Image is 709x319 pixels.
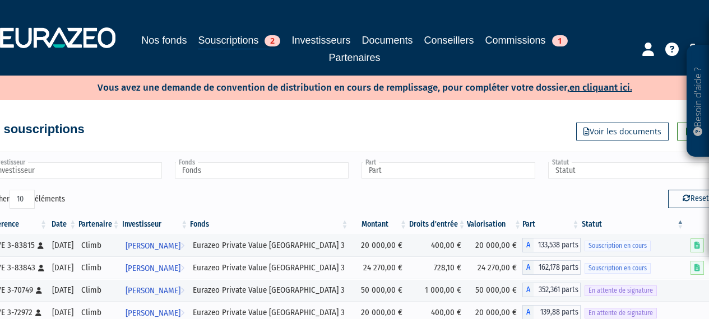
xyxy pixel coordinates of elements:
[126,280,180,301] span: [PERSON_NAME]
[126,236,180,256] span: [PERSON_NAME]
[180,236,184,256] i: Voir l'investisseur
[350,234,409,256] td: 20 000,00 €
[38,265,44,271] i: [Français] Personne physique
[10,190,35,209] select: Afficheréléments
[38,242,44,249] i: [Français] Personne physique
[408,215,467,234] th: Droits d'entrée: activer pour trier la colonne par ordre croissant
[193,284,345,296] div: Eurazeo Private Value [GEOGRAPHIC_DATA] 3
[126,258,180,279] span: [PERSON_NAME]
[48,215,77,234] th: Date: activer pour trier la colonne par ordre croissant
[534,238,580,252] span: 133,538 parts
[121,215,189,234] th: Investisseur: activer pour trier la colonne par ordre croissant
[692,51,705,152] p: Besoin d'aide ?
[36,287,42,294] i: [Français] Personne physique
[180,280,184,301] i: Voir l'investisseur
[522,238,580,252] div: A - Eurazeo Private Value Europe 3
[328,50,380,65] a: Partenaires
[569,82,632,93] a: en cliquant ici.
[408,234,467,256] td: 400,00 €
[52,307,73,318] div: [DATE]
[35,309,41,316] i: [Français] Personne physique
[350,256,409,279] td: 24 270,00 €
[121,279,189,301] a: [PERSON_NAME]
[585,241,651,251] span: Souscription en cours
[193,240,345,251] div: Eurazeo Private Value [GEOGRAPHIC_DATA] 3
[193,262,345,274] div: Eurazeo Private Value [GEOGRAPHIC_DATA] 3
[522,260,534,275] span: A
[467,215,522,234] th: Valorisation: activer pour trier la colonne par ordre croissant
[534,283,580,297] span: 352,361 parts
[350,279,409,301] td: 50 000,00 €
[52,240,73,251] div: [DATE]
[350,215,409,234] th: Montant: activer pour trier la colonne par ordre croissant
[534,260,580,275] span: 162,178 parts
[522,283,534,297] span: A
[198,32,280,50] a: Souscriptions2
[585,285,657,296] span: En attente de signature
[467,279,522,301] td: 50 000,00 €
[180,258,184,279] i: Voir l'investisseur
[362,32,413,48] a: Documents
[467,234,522,256] td: 20 000,00 €
[265,35,280,46] span: 2
[77,256,121,279] td: Climb
[522,283,580,297] div: A - Eurazeo Private Value Europe 3
[485,32,568,48] a: Commissions1
[121,256,189,279] a: [PERSON_NAME]
[522,238,534,252] span: A
[52,284,73,296] div: [DATE]
[291,32,350,48] a: Investisseurs
[408,256,467,279] td: 728,10 €
[585,308,657,318] span: En attente de signature
[52,262,73,274] div: [DATE]
[189,215,349,234] th: Fonds: activer pour trier la colonne par ordre croissant
[581,215,685,234] th: Statut : activer pour trier la colonne par ordre d&eacute;croissant
[121,234,189,256] a: [PERSON_NAME]
[77,215,121,234] th: Partenaire: activer pour trier la colonne par ordre croissant
[585,263,651,274] span: Souscription en cours
[424,32,474,48] a: Conseillers
[141,32,187,48] a: Nos fonds
[467,256,522,279] td: 24 270,00 €
[522,215,580,234] th: Part: activer pour trier la colonne par ordre croissant
[408,279,467,301] td: 1 000,00 €
[522,260,580,275] div: A - Eurazeo Private Value Europe 3
[77,234,121,256] td: Climb
[77,279,121,301] td: Climb
[576,123,669,140] a: Voir les documents
[552,35,568,46] span: 1
[193,307,345,318] div: Eurazeo Private Value [GEOGRAPHIC_DATA] 3
[65,78,632,95] p: Vous avez une demande de convention de distribution en cours de remplissage, pour compléter votre...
